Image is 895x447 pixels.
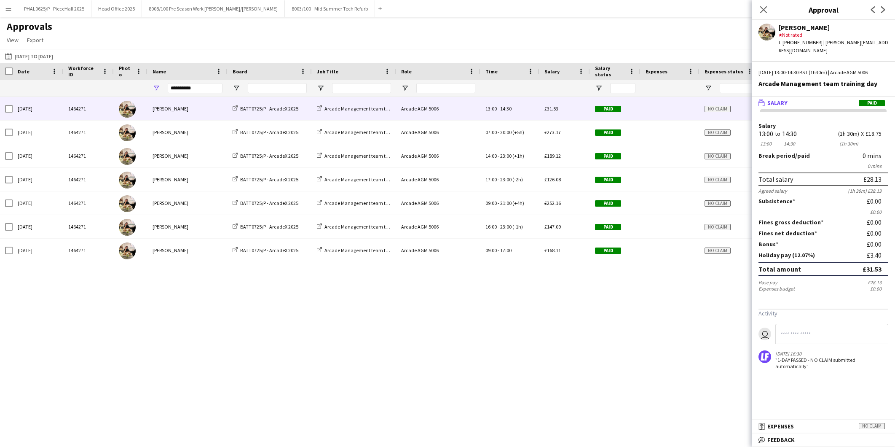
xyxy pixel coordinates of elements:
span: - [498,200,499,206]
div: £3.40 [867,251,888,259]
span: (+4h) [512,200,524,206]
div: 1464271 [63,215,114,238]
a: BATT0725/P - ArcadeX 2025 [233,200,298,206]
span: No claim [705,224,731,230]
div: Total amount [758,265,801,273]
div: Arcade AGM 5006 [396,215,480,238]
span: Paid [595,106,621,112]
div: Total salary [758,175,793,183]
span: Break period [758,152,795,159]
div: [DATE] [13,168,63,191]
mat-expansion-panel-header: SalaryPaid [752,97,895,109]
mat-expansion-panel-header: Feedback [752,434,895,446]
span: No claim [705,106,731,112]
span: Salary [767,99,788,107]
a: BATT0725/P - ArcadeX 2025 [233,129,298,135]
span: 20:00 [500,129,512,135]
span: Paid [595,200,621,207]
button: Head Office 2025 [91,0,142,17]
div: X [861,131,864,137]
button: Open Filter Menu [705,84,712,92]
label: Fines gross deduction [758,218,823,226]
label: Subsistence [758,197,795,205]
div: (1h 30m) £28.13 [848,188,888,194]
span: Photo [119,65,132,78]
a: BATT0725/P - ArcadeX 2025 [233,247,298,253]
button: Open Filter Menu [317,84,324,92]
span: BATT0725/P - ArcadeX 2025 [240,200,298,206]
span: BATT0725/P - ArcadeX 2025 [240,105,298,112]
span: BATT0725/P - ArcadeX 2025 [240,223,298,230]
span: Paid [595,177,621,183]
div: £28.13 [868,279,888,285]
div: [PERSON_NAME] [147,239,228,262]
span: - [498,153,499,159]
span: £189.12 [544,153,561,159]
button: Open Filter Menu [401,84,409,92]
span: 14:00 [485,153,497,159]
div: 13:00 [758,140,773,147]
span: 23:00 [500,223,512,230]
div: 1h 30m [838,140,859,147]
div: [PERSON_NAME] [147,97,228,120]
span: Arcade Management team training day [324,153,410,159]
div: Arcade AGM 5006 [396,239,480,262]
span: 17:00 [485,176,497,183]
span: BATT0725/P - ArcadeX 2025 [240,153,298,159]
span: No claim [705,200,731,207]
button: 8003/100 - Mid Summer Tech Refurb [285,0,375,17]
span: BATT0725/P - ArcadeX 2025 [240,176,298,183]
span: (+5h) [512,129,524,135]
span: 09:00 [485,200,497,206]
input: Board Filter Input [248,83,307,93]
img: Kieran Hogan-Verdon [119,242,136,259]
div: £0.00 [758,209,888,215]
div: £28.13 [863,175,882,183]
span: Feedback [767,436,795,444]
div: Arcade Management team training day [758,80,888,87]
span: Paid [595,248,621,254]
div: [DATE] [13,97,63,120]
label: Holiday pay (12.07%) [758,251,815,259]
span: Expenses [646,68,667,75]
span: Arcade Management team training day [324,176,410,183]
span: Arcade Management team training day [324,223,410,230]
img: Kieran Hogan-Verdon [119,124,136,141]
div: Arcade AGM 5006 [396,97,480,120]
span: 13:00 [485,105,497,112]
label: Salary [758,123,888,129]
span: View [7,36,19,44]
input: Salary status Filter Input [610,83,635,93]
span: (-2h) [512,176,523,183]
a: View [3,35,22,46]
span: Salary status [595,65,625,78]
label: Fines net deduction [758,229,817,237]
span: No claim [859,423,885,429]
button: Open Filter Menu [153,84,160,92]
span: - [498,105,499,112]
div: £18.75 [866,131,888,137]
span: Workforce ID [68,65,99,78]
span: £31.53 [544,105,558,112]
a: Arcade Management team training day [317,105,410,112]
img: Kieran Hogan-Verdon [119,195,136,212]
span: No claim [705,129,731,136]
span: £147.09 [544,223,561,230]
div: Arcade AGM 5006 [396,191,480,215]
div: 1h 30m [838,131,859,137]
div: £0.00 [867,229,888,237]
div: [DATE] 13:00-14:30 BST (1h30m) | Arcade AGM 5006 [758,69,888,76]
h3: Activity [758,310,888,317]
img: Kieran Hogan-Verdon [119,172,136,188]
span: 23:00 [500,176,512,183]
span: Paid [595,153,621,159]
span: 21:00 [500,200,512,206]
span: Salary [544,68,560,75]
span: - [498,223,499,230]
div: 14:30 [782,140,797,147]
span: No claim [705,248,731,254]
img: Kieran Hogan-Verdon [119,101,136,118]
a: Arcade Management team training day [317,176,410,183]
a: BATT0725/P - ArcadeX 2025 [233,153,298,159]
div: Arcade AGM 5006 [396,121,480,144]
